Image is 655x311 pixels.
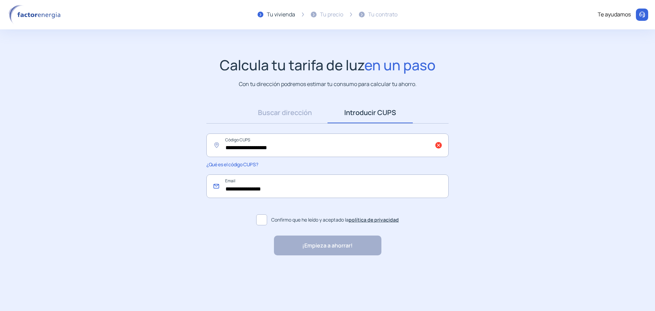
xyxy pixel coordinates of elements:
[271,216,399,224] span: Confirmo que he leído y aceptado la
[327,102,413,123] a: Introducir CUPS
[345,266,393,271] img: Trustpilot
[239,80,417,88] p: Con tu dirección podremos estimar tu consumo para calcular tu ahorro.
[349,216,399,223] a: política de privacidad
[320,10,343,19] div: Tu precio
[364,55,436,74] span: en un paso
[206,161,258,168] span: ¿Qué es el código CUPS?
[263,264,341,273] p: "Rapidez y buen trato al cliente"
[7,5,65,25] img: logo factor
[368,10,397,19] div: Tu contrato
[220,57,436,73] h1: Calcula tu tarifa de luz
[242,102,327,123] a: Buscar dirección
[598,10,631,19] div: Te ayudamos
[267,10,295,19] div: Tu vivienda
[639,11,645,18] img: llamar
